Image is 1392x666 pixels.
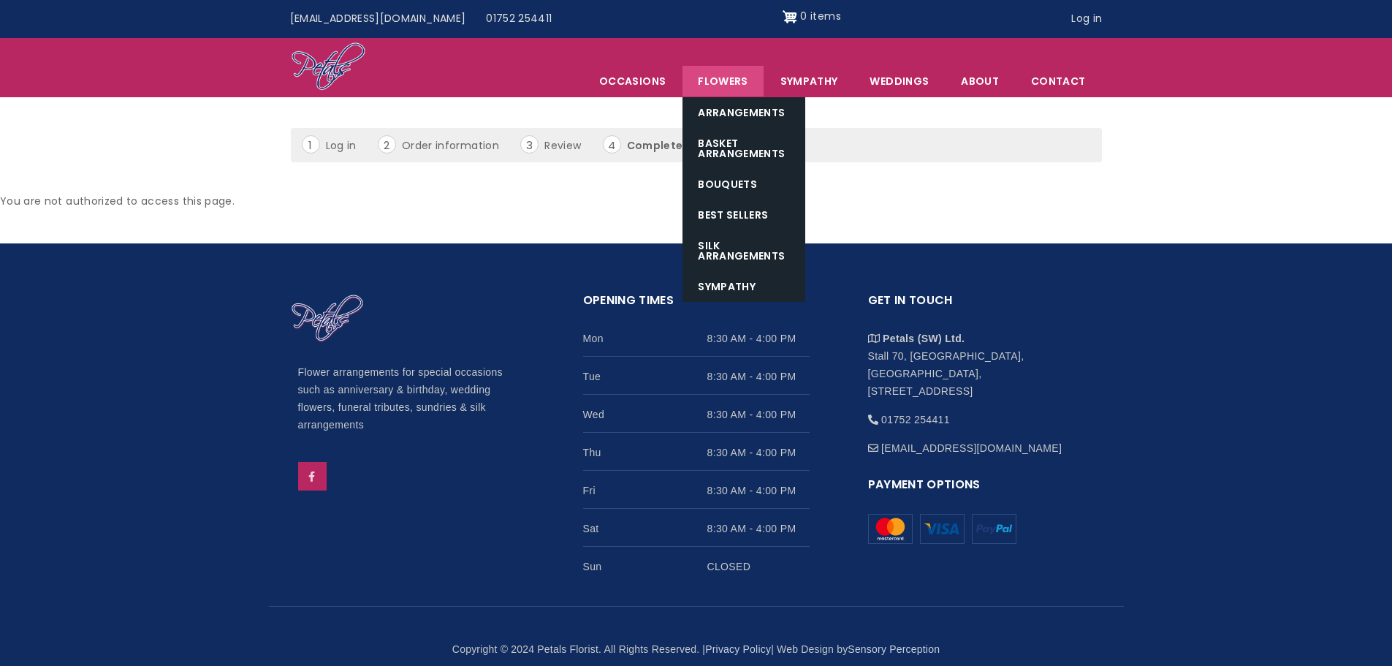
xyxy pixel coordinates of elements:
span: CLOSED [707,558,810,575]
a: Arrangements [682,97,805,128]
span: 8:30 AM - 4:00 PM [707,482,810,499]
span: Weddings [854,66,944,97]
li: Thu [583,433,810,471]
p: Copyright © 2024 Petals Florist. All Rights Reserved. | | Web Design by [291,641,1102,659]
a: 01752 254411 [476,5,562,33]
a: Log in [1061,5,1112,33]
li: Sun [583,547,810,584]
a: Best Sellers [682,200,805,230]
a: Bouquets [682,169,805,200]
p: Flower arrangements for special occasions such as anniversary & birthday, wedding flowers, funera... [298,364,525,434]
a: About [946,66,1014,97]
span: 8:30 AM - 4:00 PM [707,520,810,537]
img: Mastercard [972,514,1016,544]
img: Shopping cart [783,5,797,29]
li: Order information [378,135,517,155]
img: Mastercard [868,514,913,544]
li: Log in [302,135,375,155]
span: 8:30 AM - 4:00 PM [707,368,810,385]
a: Shopping cart 0 items [783,5,841,29]
li: Wed [583,395,810,433]
li: Sat [583,509,810,547]
span: Occasions [584,66,681,97]
li: Fri [583,471,810,509]
a: Sensory Perception [848,643,940,655]
a: Sympathy [682,271,805,302]
a: [EMAIL_ADDRESS][DOMAIN_NAME] [280,5,476,33]
h2: Payment Options [868,475,1095,504]
a: Silk Arrangements [682,230,805,271]
img: Mastercard [920,514,965,544]
span: 8:30 AM - 4:00 PM [707,406,810,423]
a: Flowers [682,66,763,97]
li: 01752 254411 [868,400,1095,428]
span: 0 items [800,9,840,23]
h2: Get in touch [868,291,1095,319]
img: Home [291,294,364,344]
li: Review [520,135,599,155]
li: Tue [583,357,810,395]
span: 8:30 AM - 4:00 PM [707,330,810,347]
strong: Petals (SW) Ltd. [883,333,965,344]
h2: Opening Times [583,291,810,319]
li: Mon [583,319,810,357]
a: Sympathy [765,66,853,97]
span: 8:30 AM - 4:00 PM [707,444,810,461]
a: Contact [1016,66,1100,97]
a: Privacy Policy [705,643,771,655]
li: [EMAIL_ADDRESS][DOMAIN_NAME] [868,428,1095,457]
li: Stall 70, [GEOGRAPHIC_DATA], [GEOGRAPHIC_DATA], [STREET_ADDRESS] [868,319,1095,400]
li: Complete [603,135,701,155]
img: Home [291,42,366,93]
a: Basket Arrangements [682,128,805,169]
